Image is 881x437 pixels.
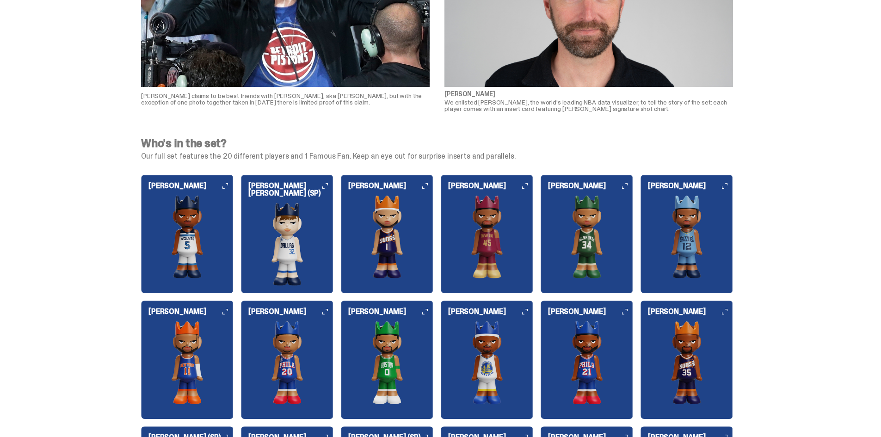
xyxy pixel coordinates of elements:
[341,321,433,404] img: card image
[441,321,533,404] img: card image
[541,321,633,404] img: card image
[241,321,333,404] img: card image
[444,99,733,112] p: We enlisted [PERSON_NAME], the world's leading NBA data visualizer, to tell the story of the set:...
[448,308,533,315] h6: [PERSON_NAME]
[548,182,633,190] h6: [PERSON_NAME]
[444,91,733,97] p: [PERSON_NAME]
[641,195,733,278] img: card image
[248,308,333,315] h6: [PERSON_NAME]
[448,182,533,190] h6: [PERSON_NAME]
[248,182,333,197] h6: [PERSON_NAME] [PERSON_NAME] (SP)
[141,92,430,105] p: [PERSON_NAME] claims to be best friends with [PERSON_NAME], aka [PERSON_NAME], but with the excep...
[148,308,234,315] h6: [PERSON_NAME]
[348,308,433,315] h6: [PERSON_NAME]
[141,153,733,160] p: Our full set features the 20 different players and 1 Famous Fan. Keep an eye out for surprise ins...
[648,308,733,315] h6: [PERSON_NAME]
[141,195,234,278] img: card image
[648,182,733,190] h6: [PERSON_NAME]
[548,308,633,315] h6: [PERSON_NAME]
[241,203,333,286] img: card image
[341,195,433,278] img: card image
[541,195,633,278] img: card image
[148,182,234,190] h6: [PERSON_NAME]
[141,321,234,404] img: card image
[441,195,533,278] img: card image
[348,182,433,190] h6: [PERSON_NAME]
[641,321,733,404] img: card image
[141,138,733,149] h4: Who's in the set?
